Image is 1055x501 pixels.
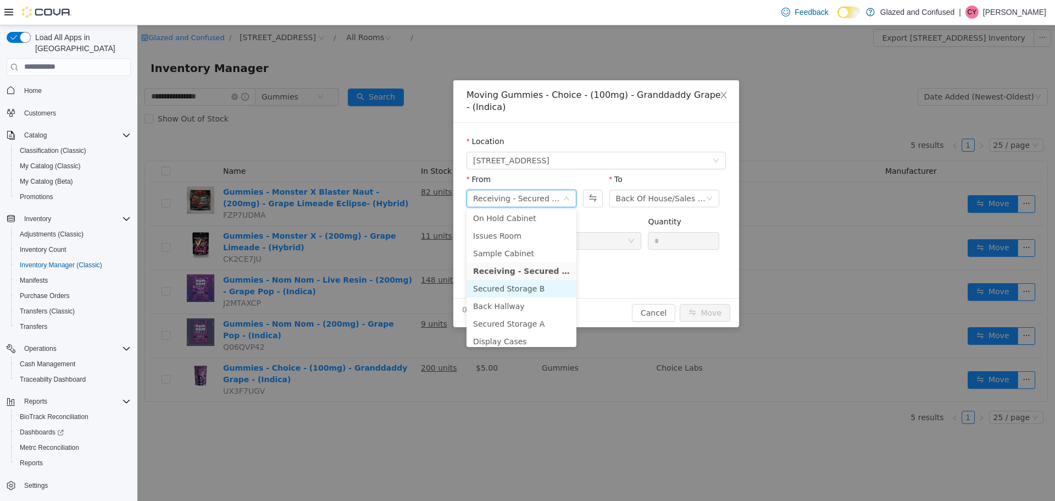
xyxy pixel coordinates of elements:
button: Reports [2,394,135,409]
span: Dashboards [20,428,64,437]
button: Catalog [20,129,51,142]
span: Load All Apps in [GEOGRAPHIC_DATA] [31,32,131,54]
span: Inventory [20,212,131,225]
a: BioTrack Reconciliation [15,410,93,423]
span: Customers [24,109,56,118]
i: icon: down [491,212,497,220]
label: From [329,150,353,158]
button: My Catalog (Beta) [11,174,135,189]
span: My Catalog (Classic) [20,162,81,170]
a: Metrc Reconciliation [15,441,84,454]
li: Secured Storage B [329,255,439,272]
a: Purchase Orders [15,289,74,302]
span: Cash Management [15,357,131,371]
span: My Catalog (Beta) [20,177,73,186]
button: Operations [20,342,61,355]
span: Inventory Count [20,245,66,254]
button: Inventory Count [11,242,135,257]
span: CY [968,5,977,19]
a: Transfers [15,320,52,333]
li: Receiving - Secured Storage C [329,237,439,255]
button: Catalog [2,128,135,143]
a: Settings [20,479,52,492]
button: Inventory [2,211,135,227]
button: Home [2,82,135,98]
span: Classification (Classic) [15,144,131,157]
li: Back Hallway [329,272,439,290]
li: Issues Room [329,202,439,219]
button: Metrc Reconciliation [11,440,135,455]
li: Display Cases [329,307,439,325]
img: Cova [22,7,71,18]
button: Traceabilty Dashboard [11,372,135,387]
button: Inventory [20,212,55,225]
span: Operations [24,344,57,353]
button: Purchase Orders [11,288,135,304]
span: Traceabilty Dashboard [20,375,86,384]
button: Cancel [495,279,538,296]
span: BioTrack Reconciliation [15,410,131,423]
span: Transfers (Classic) [20,307,75,316]
a: Customers [20,107,60,120]
span: Settings [20,478,131,492]
input: Dark Mode [837,7,860,18]
span: Manifests [15,274,131,287]
span: 2465 US Highway 2 S, Crystal Falls [336,127,412,144]
button: Classification (Classic) [11,143,135,158]
a: Reports [15,456,47,470]
button: Reports [20,395,52,408]
span: Settings [24,481,48,490]
a: Dashboards [11,425,135,440]
a: Cash Management [15,357,80,371]
label: To [472,150,485,158]
button: Cash Management [11,356,135,372]
span: Catalog [24,131,47,140]
a: Inventory Manager (Classic) [15,258,107,272]
span: 0 Units will be moved. [325,279,410,290]
span: Inventory Count [15,243,131,256]
span: Home [20,84,131,97]
button: icon: swapMove [542,279,593,296]
span: Inventory Manager (Classic) [20,261,102,269]
button: Swap [446,164,465,182]
span: Cash Management [20,360,75,368]
button: Transfers [11,319,135,334]
i: icon: down [426,170,432,178]
a: Adjustments (Classic) [15,228,88,241]
span: Traceabilty Dashboard [15,373,131,386]
i: icon: down [569,170,575,178]
button: Customers [2,105,135,121]
li: Secured Storage A [329,290,439,307]
a: Inventory Count [15,243,71,256]
span: Promotions [15,190,131,203]
span: Transfers (Classic) [15,305,131,318]
a: Transfers (Classic) [15,305,79,318]
input: Quantity [511,207,581,224]
li: Sample Cabinet [329,219,439,237]
span: Transfers [15,320,131,333]
i: icon: down [575,132,582,140]
span: Reports [15,456,131,470]
button: Inventory Manager (Classic) [11,257,135,273]
span: Metrc Reconciliation [20,443,79,452]
span: My Catalog (Beta) [15,175,131,188]
span: Home [24,86,42,95]
a: Traceabilty Dashboard [15,373,90,386]
span: Operations [20,342,131,355]
button: Settings [2,477,135,493]
button: Adjustments (Classic) [11,227,135,242]
span: Feedback [795,7,828,18]
a: Classification (Classic) [15,144,91,157]
button: Transfers (Classic) [11,304,135,319]
span: Adjustments (Classic) [15,228,131,241]
label: Quantity [510,192,544,201]
button: Operations [2,341,135,356]
span: Dashboards [15,426,131,439]
span: Catalog [20,129,131,142]
span: Reports [20,459,43,467]
a: Feedback [777,1,832,23]
p: Glazed and Confused [880,5,954,19]
span: Manifests [20,276,48,285]
span: Inventory Manager (Classic) [15,258,131,272]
